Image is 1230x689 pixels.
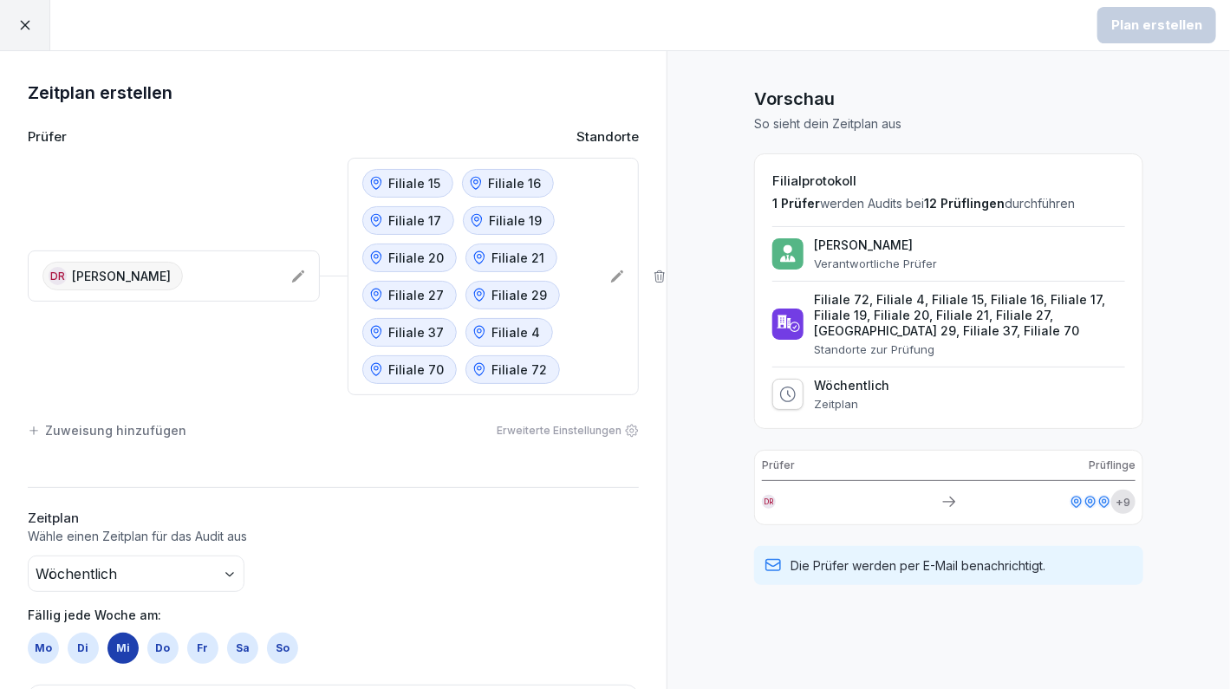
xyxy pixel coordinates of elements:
p: Standorte zur Prüfung [814,342,1125,356]
p: Prüfer [28,127,67,147]
p: Filiale 19 [490,211,543,230]
p: So sieht dein Zeitplan aus [754,115,1143,133]
div: Fr [187,633,218,664]
p: [PERSON_NAME] [814,237,937,253]
h1: Vorschau [754,86,1143,112]
div: Do [147,633,179,664]
p: Verantwortliche Prüfer [814,257,937,270]
p: Wöchentlich [814,378,889,393]
div: Di [68,633,99,664]
p: Wähle einen Zeitplan für das Audit aus [28,528,639,545]
p: Zeitplan [814,397,889,411]
p: Filiale 72 [492,361,548,379]
p: Filiale 16 [489,174,542,192]
p: Standorte [576,127,639,147]
span: 1 Prüfer [772,196,820,211]
button: Plan erstellen [1097,7,1216,43]
div: Mo [28,633,59,664]
h2: Zeitplan [28,509,639,529]
p: Filiale 20 [389,249,445,267]
div: Sa [227,633,258,664]
p: Filiale 21 [492,249,545,267]
p: Filiale 70 [389,361,445,379]
span: 12 Prüflingen [924,196,1005,211]
p: Filiale 4 [492,323,541,341]
h2: Filialprotokoll [772,172,1125,192]
p: Fällig jede Woche am: [28,606,639,624]
div: Erweiterte Einstellungen [497,423,639,439]
div: DR [49,267,67,285]
div: DR [762,495,776,509]
div: Mi [107,633,139,664]
p: Filiale 27 [389,286,445,304]
div: So [267,633,298,664]
p: Filiale 15 [389,174,441,192]
p: Prüflinge [1089,458,1136,473]
p: Filiale 29 [492,286,548,304]
div: Plan erstellen [1111,16,1202,35]
p: werden Audits bei durchführen [772,195,1125,212]
p: Filiale 37 [389,323,445,341]
p: Die Prüfer werden per E-Mail benachrichtigt. [791,556,1045,575]
div: + 9 [1111,490,1136,514]
p: Filiale 17 [389,211,442,230]
div: Zuweisung hinzufügen [28,421,186,439]
p: [PERSON_NAME] [72,267,171,285]
p: Prüfer [762,458,795,473]
p: Filiale 72, Filiale 4, Filiale 15, Filiale 16, Filiale 17, Filiale 19, Filiale 20, Filiale 21, Fi... [814,292,1125,339]
h1: Zeitplan erstellen [28,79,639,107]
